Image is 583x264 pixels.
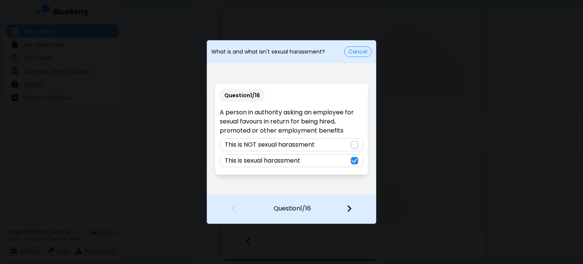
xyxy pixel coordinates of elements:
p: This is sexual harassment [225,156,300,165]
p: A person in authority asking an employee for sexual favours in return for being hired, promoted o... [220,108,363,135]
p: Question 1 / 16 [274,195,311,213]
button: Cancel [344,46,372,57]
img: check [352,158,357,164]
p: This is NOT sexual harassment [225,140,315,149]
img: file icon [347,204,352,213]
p: What is and what isn't sexual harassment? [211,48,325,55]
p: Question 1 / 16 [220,89,265,102]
